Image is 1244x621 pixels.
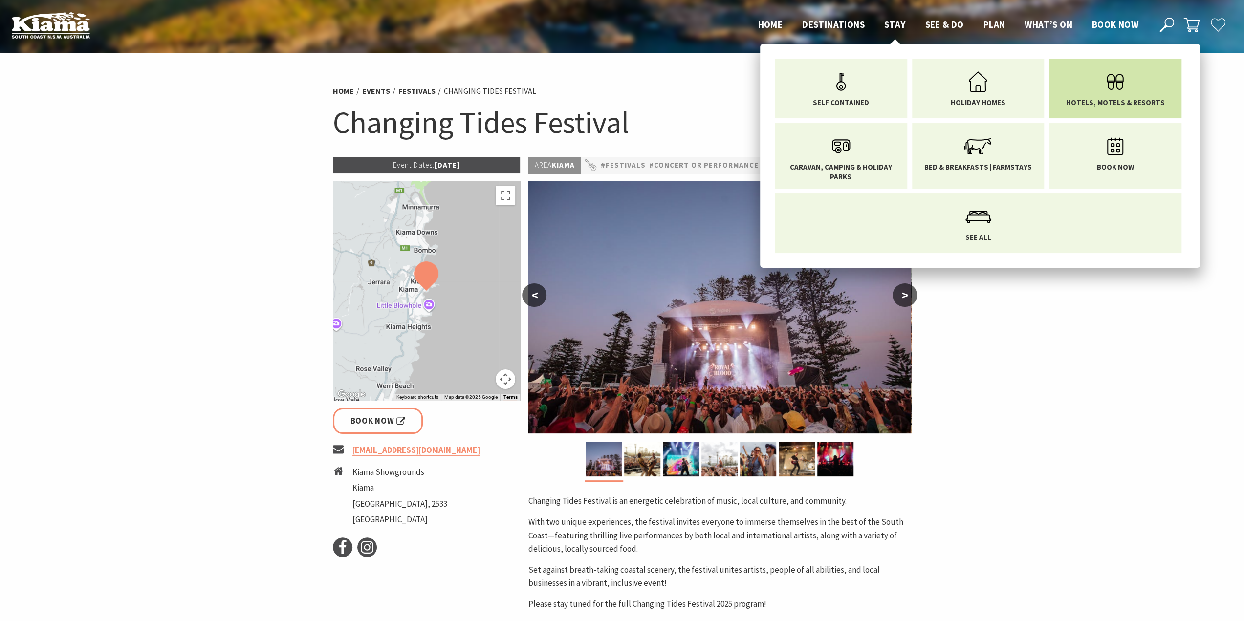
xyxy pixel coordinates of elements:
span: See All [965,233,991,242]
p: Please stay tuned for the full Changing Tides Festival 2025 program! [528,598,911,611]
img: Google [335,388,368,401]
span: Destinations [802,19,865,30]
span: Book now [1092,19,1138,30]
li: Changing Tides Festival [444,85,536,98]
button: Toggle fullscreen view [496,186,515,205]
p: [DATE] [333,157,521,173]
a: #Festivals [600,159,645,171]
a: Festivals [398,86,436,96]
img: Kiama Logo [12,12,90,39]
a: Book Now [333,408,423,434]
img: Changing Tides Festival Goers - 1 [701,442,738,476]
span: What’s On [1025,19,1072,30]
span: Book Now [350,414,406,428]
a: Home [333,86,354,96]
p: Kiama [528,157,581,174]
span: Caravan, Camping & Holiday Parks [782,162,900,181]
button: Keyboard shortcuts [396,394,438,401]
img: Changing Tides Main Stage [586,442,622,476]
li: [GEOGRAPHIC_DATA], 2533 [352,497,447,511]
span: See & Do [925,19,963,30]
span: Area [534,160,551,170]
button: > [893,283,917,307]
button: < [522,283,546,307]
img: Changing Tides Performance - 2 [779,442,815,476]
a: [EMAIL_ADDRESS][DOMAIN_NAME] [352,445,480,456]
p: Changing Tides Festival is an energetic celebration of music, local culture, and community. [528,494,911,508]
span: Holiday Homes [951,98,1005,107]
a: Events [362,86,390,96]
nav: Main Menu [748,17,1148,33]
h1: Changing Tides Festival [333,103,912,142]
img: Changing Tides Main Stage [528,181,911,433]
li: [GEOGRAPHIC_DATA] [352,513,447,526]
span: Stay [884,19,906,30]
span: Plan [983,19,1005,30]
span: Self Contained [813,98,869,107]
p: Set against breath-taking coastal scenery, the festival unites artists, people of all abilities, ... [528,563,911,590]
li: Kiama [352,481,447,494]
li: Kiama Showgrounds [352,466,447,479]
span: Bed & Breakfasts | Farmstays [924,162,1032,172]
img: Changing Tides Performers - 3 [663,442,699,476]
a: #Concert or Performance [649,159,758,171]
a: Terms (opens in new tab) [503,394,517,400]
a: Click to see this area on Google Maps [335,388,368,401]
button: Map camera controls [496,369,515,389]
img: Changing Tides Festival Goers - 2 [740,442,776,476]
p: With two unique experiences, the festival invites everyone to immerse themselves in the best of t... [528,515,911,556]
img: Changing Tides Performance - 1 [624,442,660,476]
img: Changing Tides Festival Goers - 3 [817,442,853,476]
span: Hotels, Motels & Resorts [1066,98,1164,107]
span: Event Dates: [393,160,434,170]
span: Book now [1096,162,1134,172]
span: Map data ©2025 Google [444,394,497,400]
span: Home [758,19,783,30]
